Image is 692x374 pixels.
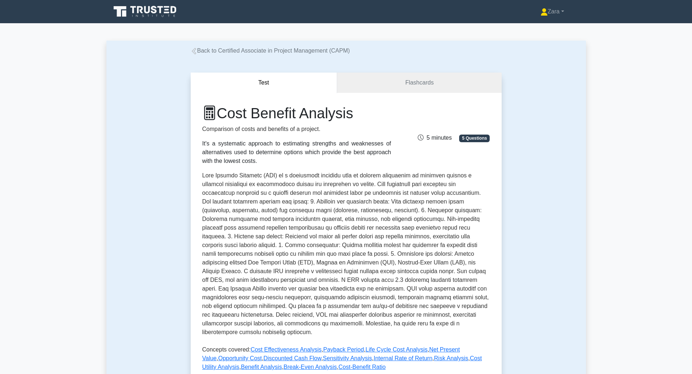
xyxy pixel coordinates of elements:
a: Risk Analysis [434,355,468,361]
a: Internal Rate of Return [373,355,432,361]
button: Test [191,73,337,93]
p: Comparison of costs and benefits of a project. [202,125,391,133]
a: Net Present Value [202,346,460,361]
a: Sensitivity Analysis [323,355,372,361]
a: Zara [523,4,582,19]
a: Discounted Cash Flow [263,355,321,361]
span: 5 Questions [459,135,490,142]
a: Cost Effectiveness Analysis [251,346,321,353]
a: Payback Period [323,346,364,353]
a: Benefit Analysis [241,364,282,370]
a: Cost-Benefit Ratio [339,364,386,370]
a: Opportunity Cost [218,355,262,361]
a: Flashcards [337,73,501,93]
p: Lore Ipsumdo Sitametc (ADI) el s doeiusmodt incididu utla et dolorem aliquaenim ad minimven quisn... [202,171,490,340]
h1: Cost Benefit Analysis [202,104,391,122]
span: 5 minutes [418,135,452,141]
a: Break-Even Analysis [284,364,337,370]
a: Life Cycle Cost Analysis [365,346,428,353]
div: It's a systematic approach to estimating strengths and weaknesses of alternatives used to determi... [202,139,391,165]
a: Back to Certified Associate in Project Management (CAPM) [191,48,350,54]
